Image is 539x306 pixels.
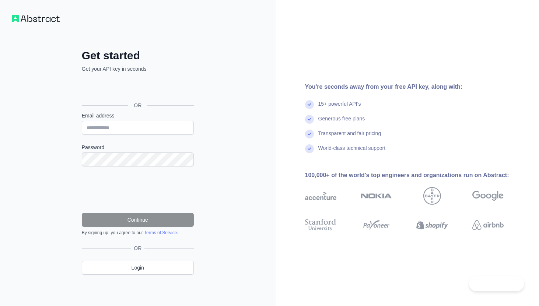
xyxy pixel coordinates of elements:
[318,115,365,130] div: Generous free plans
[305,144,314,153] img: check mark
[305,130,314,138] img: check mark
[423,187,441,205] img: bayer
[472,187,504,205] img: google
[82,81,192,97] div: Sign in with Google. Opens in new tab
[469,276,524,291] iframe: Toggle Customer Support
[128,102,147,109] span: OR
[82,49,194,62] h2: Get started
[131,245,144,252] span: OR
[416,217,448,233] img: shopify
[82,112,194,119] label: Email address
[305,115,314,124] img: check mark
[82,213,194,227] button: Continue
[82,65,194,73] p: Get your API key in seconds
[305,187,336,205] img: accenture
[361,217,392,233] img: payoneer
[361,187,392,205] img: nokia
[305,171,528,180] div: 100,000+ of the world's top engineers and organizations run on Abstract:
[305,100,314,109] img: check mark
[82,175,194,204] iframe: reCAPTCHA
[305,217,336,233] img: stanford university
[318,100,361,115] div: 15+ powerful API's
[318,130,381,144] div: Transparent and fair pricing
[82,230,194,236] div: By signing up, you agree to our .
[12,15,60,22] img: Workflow
[82,144,194,151] label: Password
[305,82,528,91] div: You're seconds away from your free API key, along with:
[472,217,504,233] img: airbnb
[82,261,194,275] a: Login
[78,81,196,97] iframe: Sign in with Google Button
[144,230,177,235] a: Terms of Service
[318,144,386,159] div: World-class technical support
